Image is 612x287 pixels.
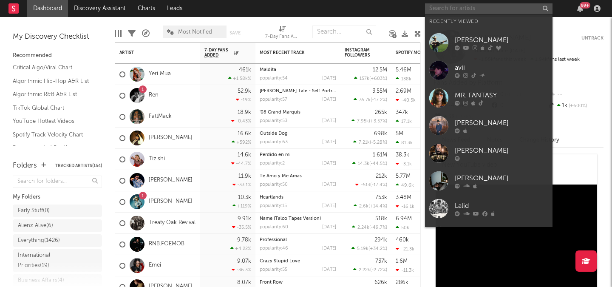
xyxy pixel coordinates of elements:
[260,259,300,264] a: Crazy Stupid Love
[228,76,251,81] div: +1.58k %
[355,182,387,188] div: ( )
[13,176,102,188] input: Search for folders...
[455,63,548,73] div: avii
[149,241,184,248] a: RNB.FOEMOB
[353,267,387,273] div: ( )
[232,203,251,209] div: +119 %
[373,67,387,73] div: 12.5M
[322,119,336,123] div: [DATE]
[260,204,287,208] div: popularity: 15
[13,51,102,61] div: Recommended
[260,68,276,72] a: Maldita
[128,21,136,46] div: Filters
[13,205,102,217] a: Early Stuff(0)
[396,88,411,94] div: 2.69M
[396,119,412,124] div: 17.1k
[580,2,590,9] div: 99 +
[396,140,413,145] div: 81.3k
[237,237,251,243] div: 9.78k
[13,63,93,72] a: Critical Algo/Viral Chart
[236,97,251,102] div: -19 %
[260,174,336,179] div: Te Amo y Me Amas
[370,204,386,209] span: +14.4 %
[149,177,193,184] a: [PERSON_NAME]
[119,50,183,55] div: Artist
[359,204,368,209] span: 2.6k
[260,153,291,157] a: Perdido en mi
[322,140,336,145] div: [DATE]
[149,198,193,205] a: [PERSON_NAME]
[149,219,195,227] a: Treaty Oak Revival
[375,110,387,115] div: 265k
[13,249,102,272] a: International Priorities(19)
[13,143,93,153] a: Recommended For You
[396,280,408,285] div: 286k
[375,216,387,222] div: 518k
[13,192,102,202] div: My Folders
[396,67,411,73] div: 5.46M
[55,164,102,168] button: Tracked Artists(154)
[149,92,159,99] a: Ren
[260,110,336,115] div: '08 Grand Marquis
[375,195,387,200] div: 753k
[455,35,548,45] div: [PERSON_NAME]
[396,246,414,252] div: -21.3k
[18,276,64,286] div: Business Affairs ( 4 )
[396,259,408,264] div: 1.6M
[425,3,552,14] input: Search for artists
[396,161,412,167] div: -3.1k
[322,161,336,166] div: [DATE]
[429,17,548,27] div: Recently Viewed
[260,238,287,242] a: Professional
[370,119,386,124] span: +3.57 %
[374,131,387,136] div: 698k
[322,76,336,81] div: [DATE]
[238,216,251,222] div: 9.91k
[322,246,336,251] div: [DATE]
[312,26,376,38] input: Search...
[260,195,336,200] div: Heartlands
[260,216,336,221] div: Name (Talco Tapes Version)
[425,57,552,84] a: avii
[260,225,288,230] div: popularity: 60
[13,117,93,126] a: YouTube Hottest Videos
[357,119,369,124] span: 7.95k
[232,182,251,188] div: -33.1 %
[371,225,386,230] span: -49.7 %
[354,97,387,102] div: ( )
[260,153,336,157] div: Perdido en mi
[260,182,288,187] div: popularity: 50
[18,206,50,216] div: Early Stuff ( 0 )
[260,174,302,179] a: Te Amo y Me Amas
[260,110,300,115] a: '08 Grand Marquis
[425,195,552,222] a: Lalid
[359,268,370,273] span: 2.22k
[142,21,150,46] div: A&R Pipeline
[372,88,387,94] div: 3.55M
[351,246,387,251] div: ( )
[237,280,251,285] div: 8.07k
[567,104,587,108] span: +600 %
[361,183,370,188] span: -513
[238,152,251,158] div: 14.6k
[229,31,241,35] button: Save
[425,112,552,139] a: [PERSON_NAME]
[396,76,411,82] div: 138k
[425,139,552,167] a: [PERSON_NAME]
[396,110,408,115] div: 347k
[354,76,387,81] div: ( )
[359,98,371,102] span: 35.7k
[238,173,251,179] div: 11.9k
[352,224,387,230] div: ( )
[358,162,369,166] span: 14.3k
[371,140,386,145] span: -5.28 %
[18,250,78,271] div: International Priorities ( 19 )
[322,225,336,230] div: [DATE]
[396,237,409,243] div: 460k
[260,131,336,136] div: Outside Dog
[149,134,193,142] a: [PERSON_NAME]
[18,236,60,246] div: Everything ( 1426 )
[396,182,414,188] div: 49.6k
[352,161,387,166] div: ( )
[455,173,548,183] div: [PERSON_NAME]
